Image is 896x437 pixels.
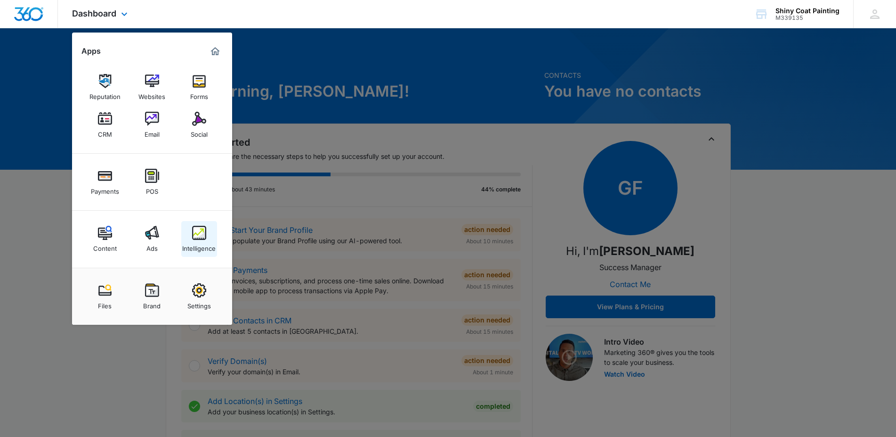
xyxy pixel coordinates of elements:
[134,164,170,200] a: POS
[145,126,160,138] div: Email
[134,69,170,105] a: Websites
[181,107,217,143] a: Social
[134,107,170,143] a: Email
[181,221,217,257] a: Intelligence
[87,279,123,314] a: Files
[143,297,161,310] div: Brand
[98,297,112,310] div: Files
[775,7,839,15] div: account name
[775,15,839,21] div: account id
[87,69,123,105] a: Reputation
[98,126,112,138] div: CRM
[91,183,119,195] div: Payments
[146,240,158,252] div: Ads
[87,221,123,257] a: Content
[134,279,170,314] a: Brand
[181,279,217,314] a: Settings
[146,183,158,195] div: POS
[208,44,223,59] a: Marketing 360® Dashboard
[191,126,208,138] div: Social
[190,88,208,100] div: Forms
[138,88,165,100] div: Websites
[182,240,216,252] div: Intelligence
[134,221,170,257] a: Ads
[93,240,117,252] div: Content
[87,107,123,143] a: CRM
[181,69,217,105] a: Forms
[72,8,116,18] span: Dashboard
[89,88,121,100] div: Reputation
[187,297,211,310] div: Settings
[87,164,123,200] a: Payments
[81,47,101,56] h2: Apps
